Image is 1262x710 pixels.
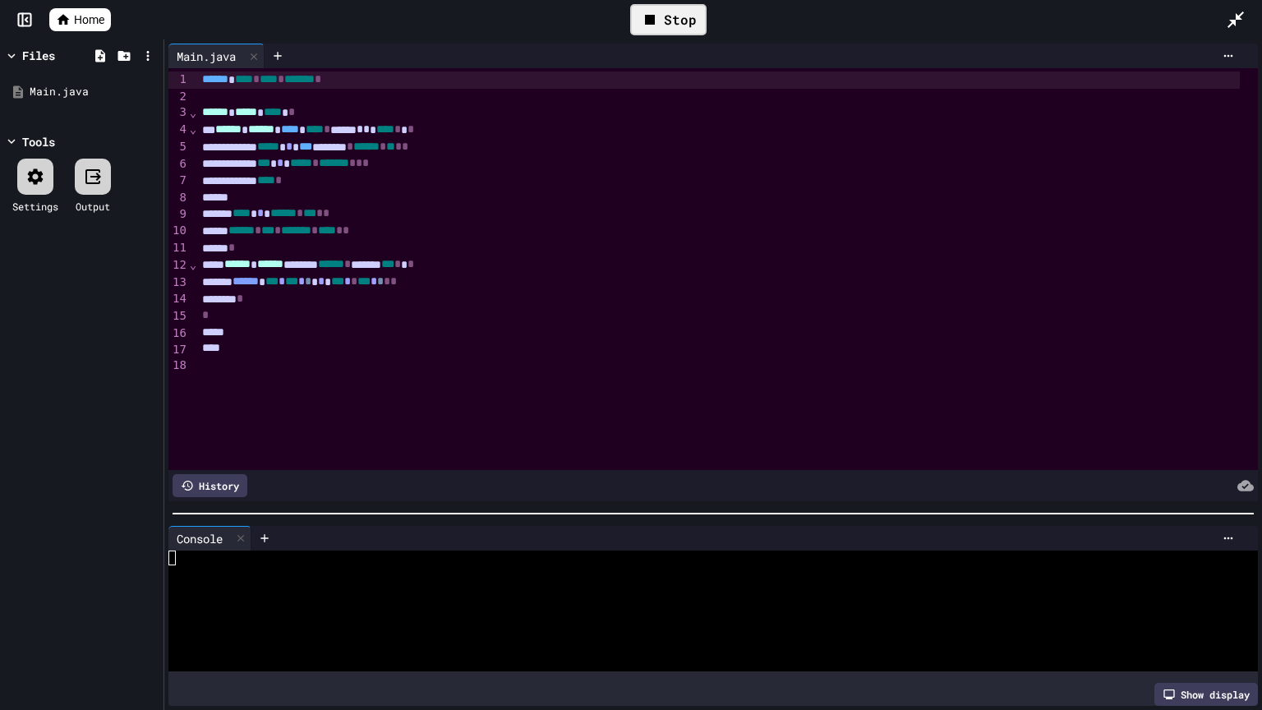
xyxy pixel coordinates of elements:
[168,206,189,224] div: 9
[168,274,189,292] div: 13
[168,71,189,89] div: 1
[168,308,189,325] div: 15
[168,257,189,274] div: 12
[168,223,189,240] div: 10
[168,156,189,173] div: 6
[74,12,104,28] span: Home
[168,357,189,374] div: 18
[168,122,189,139] div: 4
[168,139,189,156] div: 5
[173,474,247,497] div: History
[49,8,111,31] a: Home
[168,104,189,122] div: 3
[168,190,189,206] div: 8
[168,240,189,257] div: 11
[168,342,189,358] div: 17
[168,325,189,342] div: 16
[168,173,189,190] div: 7
[189,258,197,271] span: Fold line
[189,106,197,119] span: Fold line
[630,4,707,35] div: Stop
[168,291,189,308] div: 14
[168,89,189,105] div: 2
[189,122,197,136] span: Fold line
